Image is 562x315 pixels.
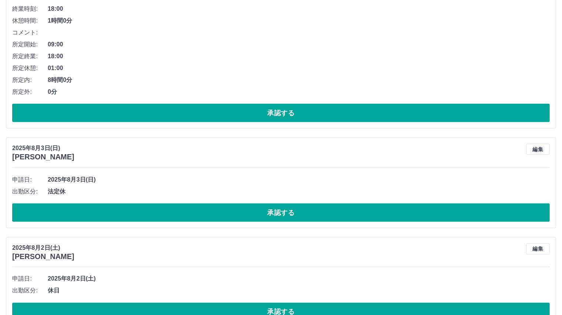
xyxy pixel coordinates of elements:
[48,286,550,295] span: 休日
[48,16,550,25] span: 1時間0分
[12,252,74,261] h3: [PERSON_NAME]
[12,64,48,73] span: 所定休憩:
[526,144,550,155] button: 編集
[48,76,550,84] span: 8時間0分
[12,203,550,222] button: 承認する
[48,275,550,283] span: 2025年8月2日(土)
[526,243,550,255] button: 編集
[12,187,48,196] span: 出勤区分:
[12,87,48,96] span: 所定外:
[48,64,550,73] span: 01:00
[12,16,48,25] span: 休憩時間:
[48,4,550,13] span: 18:00
[12,52,48,61] span: 所定終業:
[12,175,48,184] span: 申請日:
[12,104,550,122] button: 承認する
[48,87,550,96] span: 0分
[12,4,48,13] span: 終業時刻:
[12,144,74,153] p: 2025年8月3日(日)
[12,275,48,283] span: 申請日:
[12,153,74,161] h3: [PERSON_NAME]
[12,243,74,252] p: 2025年8月2日(土)
[12,40,48,49] span: 所定開始:
[12,76,48,84] span: 所定内:
[48,175,550,184] span: 2025年8月3日(日)
[12,28,48,37] span: コメント:
[48,52,550,61] span: 18:00
[12,286,48,295] span: 出勤区分:
[48,40,550,49] span: 09:00
[48,187,550,196] span: 法定休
